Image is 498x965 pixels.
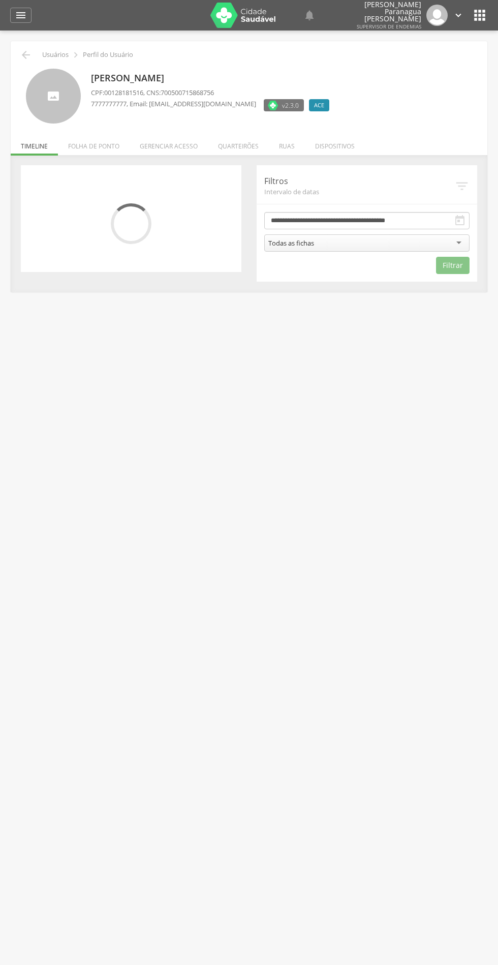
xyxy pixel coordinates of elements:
[58,132,130,156] li: Folha de ponto
[282,100,299,110] span: v2.3.0
[264,187,454,196] span: Intervalo de datas
[91,72,334,85] p: [PERSON_NAME]
[264,99,304,111] label: Versão do aplicativo
[83,51,133,59] p: Perfil do Usuário
[472,7,488,23] i: 
[264,175,454,187] p: Filtros
[357,23,421,30] span: Supervisor de Endemias
[161,88,214,97] span: 700500715868756
[453,10,464,21] i: 
[104,88,143,97] span: 00128181516
[328,1,422,22] p: [PERSON_NAME] Paranagua [PERSON_NAME]
[91,99,127,108] span: 7777777777
[91,88,334,98] p: CPF: , CNS:
[91,99,256,109] p: , Email: [EMAIL_ADDRESS][DOMAIN_NAME]
[15,9,27,21] i: 
[454,178,470,194] i: 
[454,215,466,227] i: 
[20,49,32,61] i: Voltar
[10,8,32,23] a: 
[269,132,305,156] li: Ruas
[70,49,81,61] i: 
[303,9,316,21] i: 
[42,51,69,59] p: Usuários
[305,132,365,156] li: Dispositivos
[208,132,269,156] li: Quarteirões
[436,257,470,274] button: Filtrar
[268,238,314,248] div: Todas as fichas
[130,132,208,156] li: Gerenciar acesso
[314,101,324,109] span: ACE
[453,5,464,26] a: 
[303,5,316,26] a: 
